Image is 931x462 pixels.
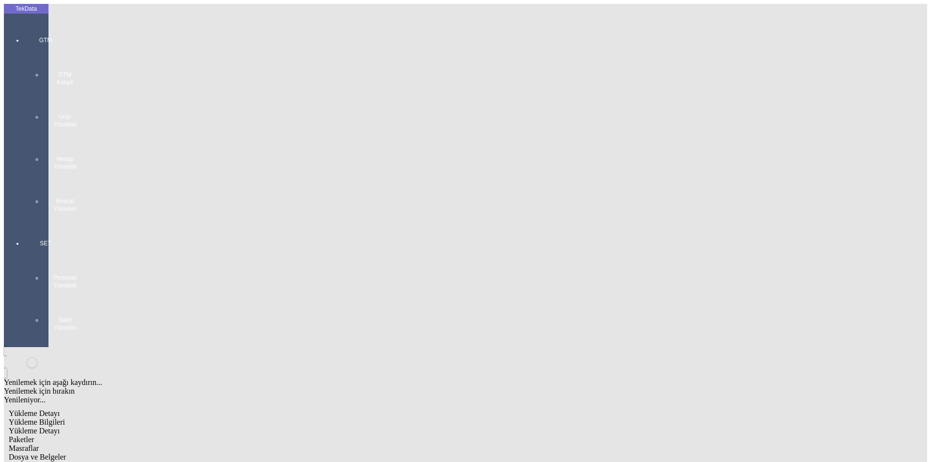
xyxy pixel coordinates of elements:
[4,378,782,387] div: Yenilemek için aşağı kaydırın...
[4,396,782,404] div: Yenileniyor...
[50,316,80,332] span: Sabit Yönetimi
[31,36,60,44] span: GTM
[9,453,66,461] span: Dosya ve Belgeler
[4,387,782,396] div: Yenilemek için bırakın
[4,5,48,13] div: TekData
[9,418,65,426] span: Yükleme Bilgileri
[50,71,80,86] span: GTM Kokpit
[9,409,60,417] span: Yükleme Detayı
[50,155,80,171] span: Hesap Yönetimi
[31,239,60,247] span: SET
[9,435,34,444] span: Paketler
[9,444,39,452] span: Masraflar
[9,427,60,435] span: Yükleme Detayı
[50,113,80,128] span: Ürün Yönetimi
[50,197,80,213] span: İhracat Yönetimi
[50,274,80,289] span: Personel Yönetimi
